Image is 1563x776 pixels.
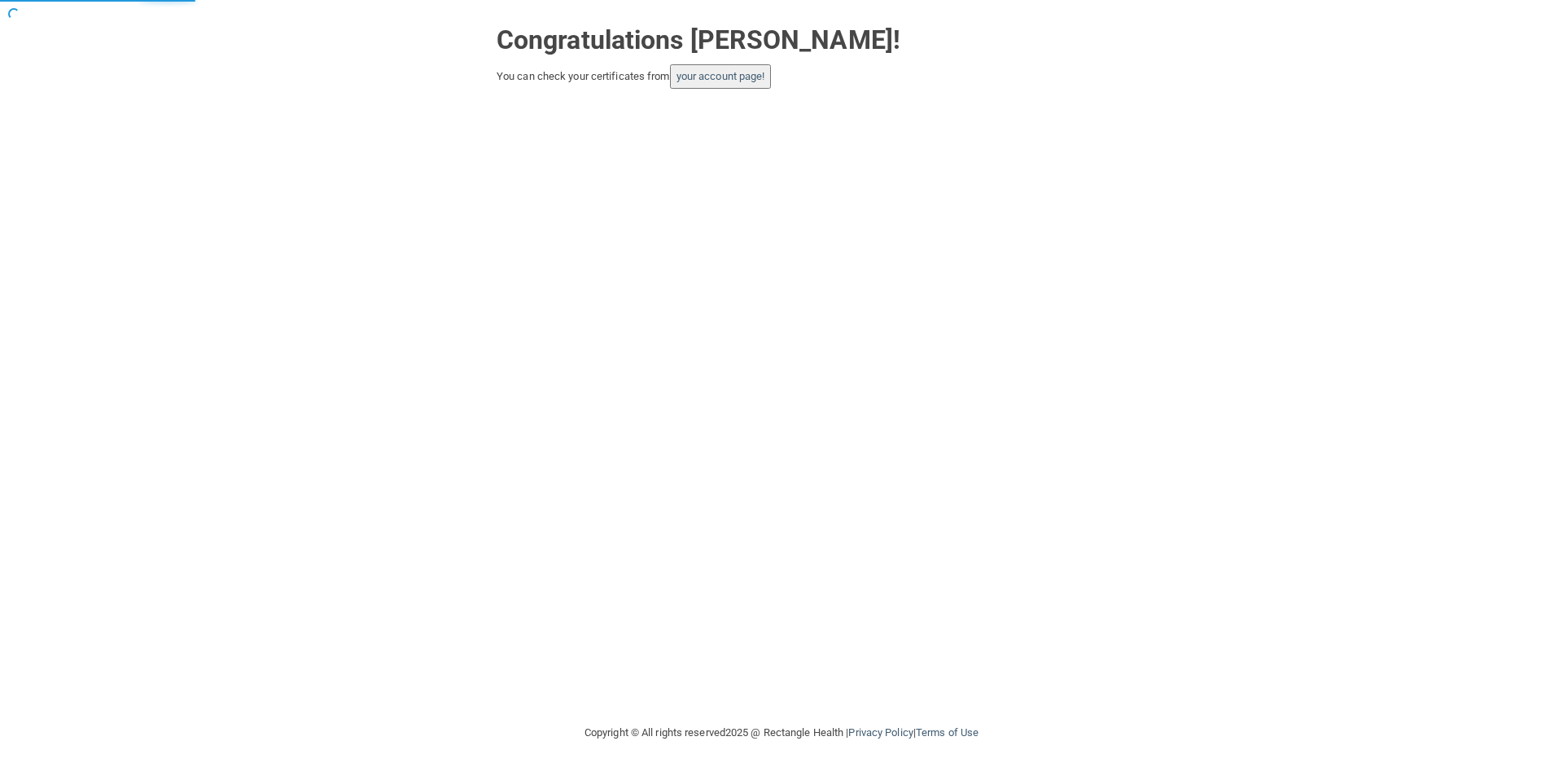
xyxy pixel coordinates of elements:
strong: Congratulations [PERSON_NAME]! [497,24,900,55]
div: You can check your certificates from [497,64,1066,89]
a: your account page! [676,70,765,82]
div: Copyright © All rights reserved 2025 @ Rectangle Health | | [484,707,1079,759]
button: your account page! [670,64,772,89]
a: Privacy Policy [848,726,913,739]
a: Terms of Use [916,726,979,739]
